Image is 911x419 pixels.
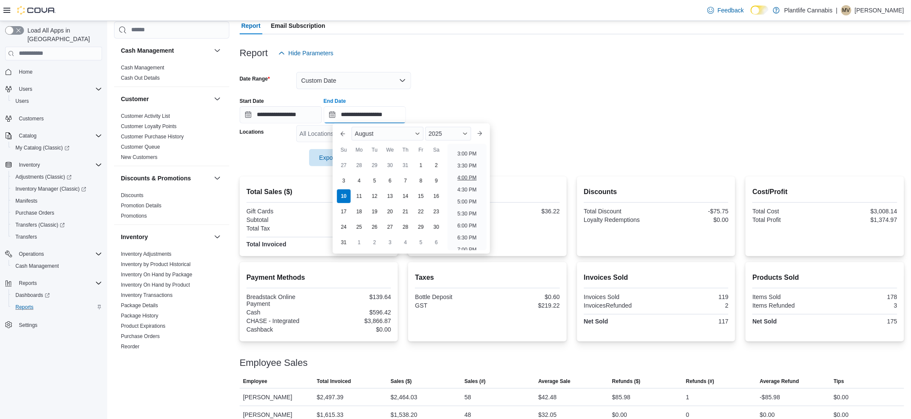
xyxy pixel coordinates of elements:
[337,236,351,249] div: day-31
[247,326,317,333] div: Cashback
[414,174,428,188] div: day-8
[12,96,32,106] a: Users
[121,212,147,219] span: Promotions
[240,75,270,82] label: Date Range
[538,392,557,402] div: $42.48
[584,208,655,215] div: Total Discount
[121,75,160,81] a: Cash Out Details
[121,134,184,140] a: Customer Purchase History
[121,133,184,140] span: Customer Purchase History
[352,220,366,234] div: day-25
[121,174,191,183] h3: Discounts & Promotions
[121,65,164,71] a: Cash Management
[15,84,36,94] button: Users
[247,187,391,197] h2: Total Sales ($)
[368,189,382,203] div: day-12
[383,236,397,249] div: day-3
[15,320,41,330] a: Settings
[834,392,849,402] div: $0.00
[658,293,729,300] div: 119
[19,132,36,139] span: Catalog
[2,130,105,142] button: Catalog
[752,208,823,215] div: Total Cost
[15,98,29,105] span: Users
[324,106,406,123] input: Press the down key to enter a popover containing a calendar. Press the escape key to close the po...
[704,2,747,19] a: Feedback
[121,95,210,103] button: Customer
[784,5,833,15] p: Plantlife Cannabis
[12,220,102,230] span: Transfers (Classic)
[752,302,823,309] div: Items Refunded
[12,208,58,218] a: Purchase Orders
[15,67,36,77] a: Home
[321,293,391,300] div: $139.64
[12,143,73,153] a: My Catalog (Classic)
[321,309,391,316] div: $596.42
[454,221,480,231] li: 6:00 PM
[121,123,177,129] a: Customer Loyalty Points
[415,272,560,283] h2: Taxes
[296,72,411,89] button: Custom Date
[121,343,139,350] span: Reorder
[454,173,480,183] li: 4:00 PM
[454,233,480,243] li: 6:30 PM
[760,392,780,402] div: -$85.98
[9,301,105,313] button: Reports
[15,319,102,330] span: Settings
[15,292,50,299] span: Dashboards
[760,378,799,385] span: Average Refund
[842,5,850,15] span: MV
[415,293,486,300] div: Bottle Deposit
[368,236,382,249] div: day-2
[321,225,391,232] div: $219.82
[12,184,102,194] span: Inventory Manager (Classic)
[271,17,325,34] span: Email Subscription
[430,236,443,249] div: day-6
[121,251,171,257] span: Inventory Adjustments
[538,378,571,385] span: Average Sale
[584,293,655,300] div: Invoices Sold
[368,174,382,188] div: day-5
[19,251,44,257] span: Operations
[391,392,417,402] div: $2,464.03
[121,333,160,339] a: Purchase Orders
[9,231,105,243] button: Transfers
[12,196,102,206] span: Manifests
[121,292,173,298] a: Inventory Transactions
[337,189,351,203] div: day-10
[430,205,443,218] div: day-23
[454,245,480,255] li: 7:00 PM
[121,144,160,150] a: Customer Queue
[9,289,105,301] a: Dashboards
[414,220,428,234] div: day-29
[399,189,412,203] div: day-14
[19,280,37,287] span: Reports
[399,236,412,249] div: day-4
[275,45,337,62] button: Hide Parameters
[19,322,37,329] span: Settings
[752,187,897,197] h2: Cost/Profit
[121,271,192,278] span: Inventory On Hand by Package
[9,260,105,272] button: Cash Management
[121,113,170,119] a: Customer Activity List
[9,183,105,195] a: Inventory Manager (Classic)
[12,96,102,106] span: Users
[399,143,412,157] div: Th
[240,106,322,123] input: Press the down key to open a popover containing a calendar.
[212,232,222,242] button: Inventory
[121,323,165,329] span: Product Expirations
[121,312,158,319] span: Package History
[355,130,374,137] span: August
[19,86,32,93] span: Users
[9,195,105,207] button: Manifests
[489,293,560,300] div: $0.60
[827,216,897,223] div: $1,374.97
[337,205,351,218] div: day-17
[414,189,428,203] div: day-15
[15,174,72,180] span: Adjustments (Classic)
[247,216,317,223] div: Subtotal
[12,290,102,300] span: Dashboards
[121,251,171,257] a: Inventory Adjustments
[827,302,897,309] div: 3
[15,144,69,151] span: My Catalog (Classic)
